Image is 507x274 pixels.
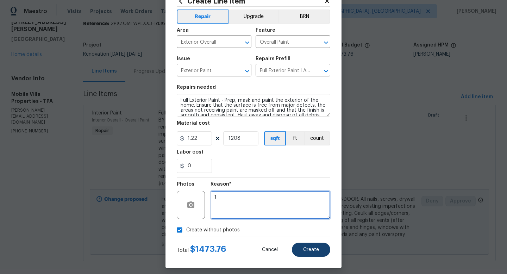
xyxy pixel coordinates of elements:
span: $ 1473.76 [190,245,226,253]
h5: Photos [177,182,194,187]
button: Open [242,38,252,48]
button: BRN [278,10,330,24]
div: Total [177,245,226,254]
button: sqft [264,131,286,145]
span: Cancel [262,247,278,253]
button: Create [292,243,330,257]
h5: Feature [256,28,275,33]
button: ft [286,131,304,145]
button: Open [321,66,331,76]
span: Create [303,247,319,253]
h5: Issue [177,56,190,61]
button: Repair [177,10,229,24]
button: count [304,131,330,145]
button: Open [321,38,331,48]
h5: Labor cost [177,150,204,155]
h5: Material cost [177,121,210,126]
h5: Area [177,28,189,33]
h5: Reason* [211,182,231,187]
h5: Repairs Prefill [256,56,290,61]
h5: Repairs needed [177,85,216,90]
textarea: 1 [211,191,330,219]
textarea: Full Exterior Paint - Prep, mask and paint the exterior of the home. Ensure that the surface is f... [177,94,330,117]
button: Upgrade [229,10,279,24]
button: Cancel [251,243,289,257]
span: Create without photos [186,226,240,234]
button: Open [242,66,252,76]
